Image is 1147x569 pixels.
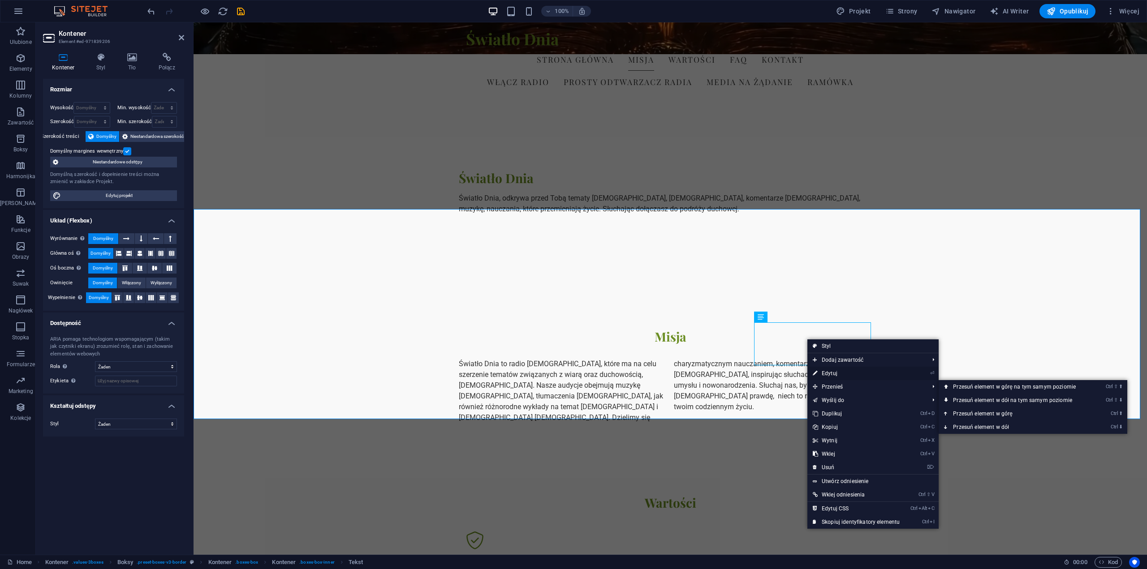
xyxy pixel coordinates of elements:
[541,6,573,17] button: 100%
[1039,4,1095,18] button: Opublikuj
[88,278,117,288] button: Domyślny
[807,502,905,515] a: CtrlAltCEdytuj CSS
[89,292,109,303] span: Domyślny
[137,557,186,568] span: . preset-boxes-v3-border
[146,6,156,17] i: Cofnij: Zmień tekst (Ctrl+Z)
[9,92,32,99] p: Kolumny
[807,515,905,529] a: CtrlISkopiuj identyfikatory elementu
[43,395,184,411] h4: Kształtuj odstępy
[61,157,174,167] span: Niestandardowe odstępy
[807,380,925,394] span: Przenieś
[986,4,1032,18] button: AI Writer
[7,361,35,368] p: Formularze
[48,292,86,303] label: Wypełnienie
[50,361,69,372] span: Rola
[50,248,88,259] label: Główna oś
[931,492,934,497] i: V
[50,171,177,186] div: Domyślną szerokość i dopełnienie treści można zmienić w zakładce Projekt.
[1111,424,1118,430] i: Ctrl
[199,6,210,17] button: Kliknij tutaj, aby wyjść z trybu podglądu i kontynuować edycję
[1079,559,1081,565] span: :
[930,370,934,376] i: ⏎
[236,6,246,17] i: Zapisz (Ctrl+S)
[12,253,30,261] p: Obrazy
[7,557,32,568] a: Kliknij, aby anulować zaznaczenie. Kliknij dwukrotnie, aby otworzyć Strony
[807,420,905,434] a: CtrlCKopiuj
[918,505,927,511] i: Alt
[50,336,177,358] div: ARIA pomaga technologiom wspomagającym (takim jak czytniki ekranu) zrozumieć rolę, stan i zachowa...
[88,233,118,244] button: Domyślny
[50,376,95,386] label: Etykieta
[45,557,363,568] nav: breadcrumb
[1047,7,1088,16] span: Opublikuj
[928,424,934,430] i: C
[217,6,228,17] button: reload
[939,394,1094,407] a: Ctrl⇧⬇Przesuń element w dół na tym samym poziomie
[1099,557,1118,568] span: Kod
[1129,557,1140,568] button: Usercentrics
[43,79,184,95] h4: Rozmiar
[807,367,905,380] a: ⏎Edytuj
[807,434,905,447] a: CtrlXWytnij
[11,227,30,234] p: Funkcje
[86,131,119,142] button: Domyślny
[1106,384,1113,389] i: Ctrl
[149,53,184,72] h4: Połącz
[9,307,33,314] p: Nagłówek
[1106,397,1113,403] i: Ctrl
[807,447,905,461] a: CtrlVWklej
[59,38,166,46] h3: Element #ed-971839206
[885,7,918,16] span: Strony
[578,7,586,15] i: Po zmianie rozmiaru automatycznie dostosowuje poziom powiększenia do wybranego urządzenia.
[151,278,172,288] span: Wyłączony
[50,105,73,110] label: Wysokość
[1119,384,1123,389] i: ⬆
[43,53,87,72] h4: Kontener
[41,131,86,142] label: Szerokość treści
[45,557,69,568] span: Kliknij, aby zaznaczyć. Kliknij dwukrotnie, aby edytować
[807,407,905,420] a: CtrlDDuplikuj
[122,278,142,288] span: Włączony
[931,7,975,16] span: Nawigator
[87,53,118,72] h4: Styl
[1106,7,1139,16] span: Więcej
[235,557,258,568] span: . boxes-box
[939,407,1094,420] a: Ctrl⬆Przesuń element w górę
[807,475,939,488] a: Utwórz odniesienie
[990,7,1029,16] span: AI Writer
[59,30,184,38] h2: Kontener
[117,278,146,288] button: Włączony
[88,263,117,274] button: Domyślny
[91,248,111,259] span: Domyślny
[920,424,927,430] i: Ctrl
[50,233,88,244] label: Wyrównanie
[930,519,934,525] i: I
[146,278,177,288] button: Wyłączony
[1119,411,1123,416] i: ⬆
[9,65,32,73] p: Elementy
[1064,557,1087,568] h6: Czas sesji
[1119,397,1123,403] i: ⬇
[120,131,186,142] button: Niestandardowa szerokość
[299,557,335,568] span: . boxes-box-inner
[235,6,246,17] button: save
[6,173,35,180] p: Harmonijka
[50,119,74,124] label: Szerokość
[117,105,151,110] label: Min. wysokość
[118,53,150,72] h4: Tło
[832,4,874,18] button: Projekt
[928,505,934,511] i: C
[96,131,116,142] span: Domyślny
[1103,4,1143,18] button: Więcej
[93,278,113,288] span: Domyślny
[1095,557,1122,568] button: Kod
[218,6,228,17] i: Przeładuj stronę
[50,278,88,288] label: Owinięcie
[927,464,934,470] i: ⌦
[272,557,296,568] span: Kliknij, aby zaznaczyć. Kliknij dwukrotnie, aby edytować
[807,394,925,407] a: Wyślij do
[920,451,927,457] i: Ctrl
[939,380,1094,394] a: Ctrl⇧⬆Przesuń element w górę na tym samym poziomie
[920,411,927,416] i: Ctrl
[190,560,194,565] i: Ten element jest konfigurowalnym ustawieniem wstępnym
